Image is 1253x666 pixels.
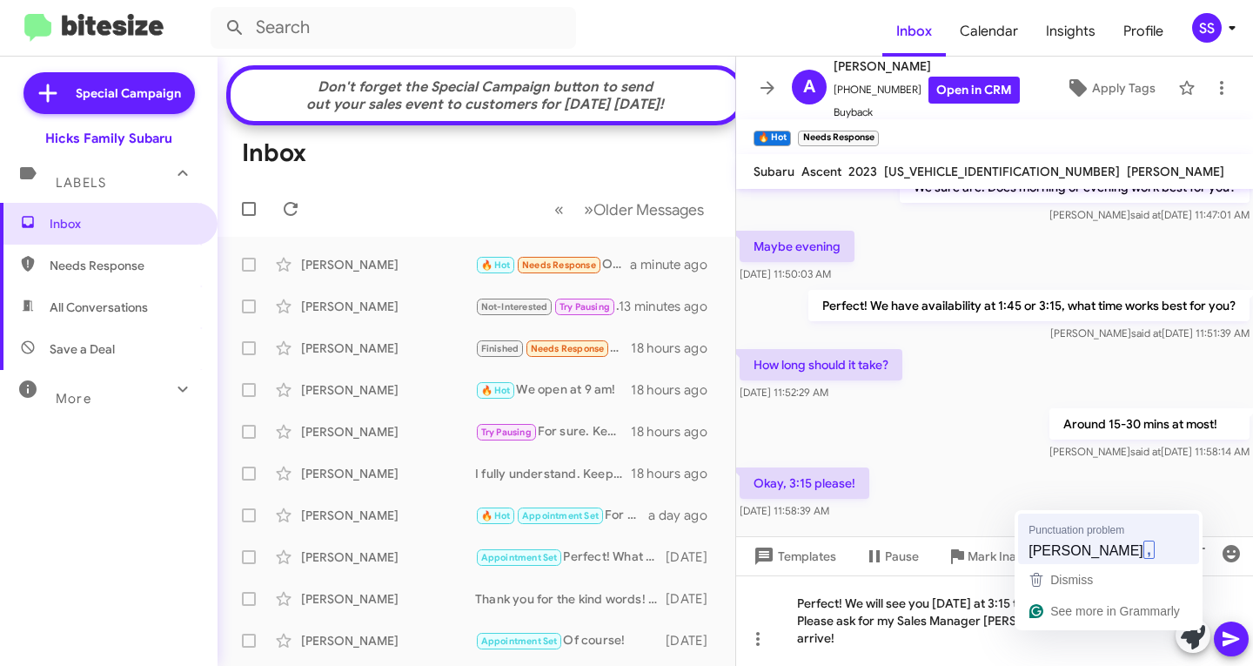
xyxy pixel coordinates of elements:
[666,632,721,649] div: [DATE]
[56,175,106,191] span: Labels
[740,386,828,399] span: [DATE] 11:52:29 AM
[475,631,666,651] div: Of course!
[803,73,815,101] span: A
[834,77,1020,104] span: [PHONE_NUMBER]
[740,231,854,262] p: Maybe evening
[884,164,1120,179] span: [US_VEHICLE_IDENTIFICATION_NUMBER]
[559,301,610,313] span: Try Pausing
[630,256,721,273] div: a minute ago
[1109,6,1177,57] a: Profile
[740,468,869,499] p: Okay, 3:15 please!
[631,340,721,357] div: 18 hours ago
[740,267,831,280] span: [DATE] 11:50:03 AM
[481,636,558,647] span: Appointment Set
[1049,208,1250,221] span: [PERSON_NAME] [DATE] 11:47:01 AM
[475,590,666,608] div: Thank you for the kind words! We would love to asssit you in finalizing a trade up deal for you!
[754,131,791,146] small: 🔥 Hot
[740,349,902,380] p: How long should it take?
[1127,164,1224,179] span: [PERSON_NAME]
[1050,326,1250,340] span: [PERSON_NAME] [DATE] 11:51:39 AM
[481,343,519,354] span: Finished
[50,340,115,358] span: Save a Deal
[301,340,475,357] div: [PERSON_NAME]
[45,130,172,147] div: Hicks Family Subaru
[798,131,878,146] small: Needs Response
[301,298,475,315] div: [PERSON_NAME]
[619,298,721,315] div: 13 minutes ago
[736,575,1253,666] div: To enrich screen reader interactions, please activate Accessibility in Grammarly extension settings
[544,192,574,227] button: Previous
[850,541,933,572] button: Pause
[1049,445,1250,458] span: [PERSON_NAME] [DATE] 11:58:14 AM
[481,510,511,521] span: 🔥 Hot
[1130,445,1161,458] span: said at
[522,259,596,271] span: Needs Response
[475,506,648,526] div: For sure! We have some great deals going on and would love to give you one of these deals this we...
[933,541,1058,572] button: Mark Inactive
[885,541,919,572] span: Pause
[301,632,475,649] div: [PERSON_NAME]
[584,198,593,220] span: »
[531,343,605,354] span: Needs Response
[301,507,475,524] div: [PERSON_NAME]
[648,507,721,524] div: a day ago
[301,381,475,399] div: [PERSON_NAME]
[239,78,732,113] div: Don't forget the Special Campaign button to send out your sales event to customers for [DATE] [DA...
[301,548,475,566] div: [PERSON_NAME]
[882,6,946,57] a: Inbox
[475,465,631,482] div: I fully understand. Keep me updated if you find someone!
[481,385,511,396] span: 🔥 Hot
[50,257,198,274] span: Needs Response
[848,164,877,179] span: 2023
[23,72,195,114] a: Special Campaign
[631,381,721,399] div: 18 hours ago
[754,164,794,179] span: Subaru
[631,465,721,482] div: 18 hours ago
[522,510,599,521] span: Appointment Set
[808,290,1250,321] p: Perfect! We have availability at 1:45 or 3:15, what time works best for you?
[50,299,148,316] span: All Conversations
[301,256,475,273] div: [PERSON_NAME]
[1131,326,1162,340] span: said at
[475,255,630,275] div: Okay, 3:15 please!
[475,548,666,568] div: Perfect! What day was going to work for you?
[1049,408,1250,440] p: Around 15-30 mins at most!
[928,77,1020,104] a: Open in CRM
[1192,13,1222,43] div: SS
[593,200,704,219] span: Older Messages
[481,301,548,313] span: Not-Interested
[301,423,475,441] div: [PERSON_NAME]
[481,427,532,438] span: Try Pausing
[545,192,714,227] nav: Page navigation example
[481,552,558,563] span: Appointment Set
[736,541,850,572] button: Templates
[301,590,475,608] div: [PERSON_NAME]
[554,198,564,220] span: «
[242,139,306,167] h1: Inbox
[631,423,721,441] div: 18 hours ago
[301,465,475,482] div: [PERSON_NAME]
[1092,72,1156,104] span: Apply Tags
[1032,6,1109,57] a: Insights
[1050,72,1169,104] button: Apply Tags
[481,259,511,271] span: 🔥 Hot
[740,504,829,517] span: [DATE] 11:58:39 AM
[56,391,91,407] span: More
[573,192,714,227] button: Next
[211,7,576,49] input: Search
[475,297,619,317] div: Yes sir. Have you already purchased the other one? Or are you still interested in coming in to ch...
[475,422,631,442] div: For sure. Keep me updated when the best time works for you!
[750,541,836,572] span: Templates
[946,6,1032,57] a: Calendar
[968,541,1044,572] span: Mark Inactive
[1130,208,1161,221] span: said at
[834,56,1020,77] span: [PERSON_NAME]
[475,380,631,400] div: We open at 9 am!
[1177,13,1234,43] button: SS
[76,84,181,102] span: Special Campaign
[834,104,1020,121] span: Buyback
